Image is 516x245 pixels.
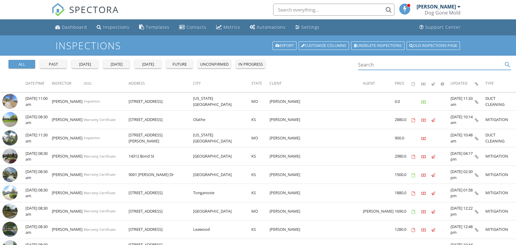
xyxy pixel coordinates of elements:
a: Settings [293,22,322,33]
td: [PERSON_NAME] [270,92,363,111]
th: Type: Not sorted. [485,75,516,92]
img: streetview [2,94,18,109]
div: Settings [301,24,320,30]
td: [DATE] 01:58 pm [451,184,475,202]
td: [US_STATE][GEOGRAPHIC_DATA] [193,129,251,147]
input: Search everything... [273,4,394,16]
td: [DATE] 08:30 am [25,111,52,129]
td: MITIGATION [485,147,516,166]
img: streetview [2,204,18,219]
td: [GEOGRAPHIC_DATA] [193,202,251,220]
td: 2880.0 [395,111,412,129]
div: [DATE] [74,61,96,67]
td: KS [251,184,270,202]
th: Agreements signed: Not sorted. [412,75,421,92]
span: Warranty Certificate [84,117,116,122]
td: [STREET_ADDRESS] [129,202,193,220]
span: Type [485,81,494,86]
img: streetview [2,112,18,127]
td: [PERSON_NAME] [270,165,363,184]
th: Paid: Not sorted. [421,75,431,92]
td: MO [251,129,270,147]
td: 9001 [PERSON_NAME] Dr [129,165,193,184]
td: MITIGATION [485,111,516,129]
td: 1280.0 [395,220,412,239]
a: SPECTORA [52,8,119,21]
td: [STREET_ADDRESS] [129,220,193,239]
td: [DATE] 11:00 am [25,92,52,111]
span: Updated [451,81,467,86]
iframe: Intercom live chat [495,224,510,239]
th: Canceled: Not sorted. [441,75,451,92]
span: Warranty Certificate [84,154,116,158]
td: [PERSON_NAME] [363,202,395,220]
div: Templates [146,24,169,30]
span: Warranty Certificate [84,227,116,232]
img: streetview [2,222,18,237]
td: [PERSON_NAME] [52,184,84,202]
span: Inspector [52,81,71,86]
th: Address: Not sorted. [129,75,193,92]
td: MO [251,92,270,111]
span: Agent [363,81,375,86]
div: [PERSON_NAME] [417,4,456,10]
th: Price: Not sorted. [395,75,412,92]
span: City [193,81,201,86]
span: State [251,81,262,86]
td: [DATE] 08:30 am [25,184,52,202]
a: Templates [137,22,172,33]
td: [PERSON_NAME] [52,129,84,147]
td: [US_STATE][GEOGRAPHIC_DATA] [193,92,251,111]
div: in progress [238,61,263,67]
button: unconfirmed [198,60,231,68]
a: Support Center [417,22,463,33]
td: [STREET_ADDRESS] [129,92,193,111]
td: Olathe [193,111,251,129]
img: streetview [2,130,18,145]
td: [PERSON_NAME] [270,220,363,239]
div: Metrics [223,24,240,30]
td: [PERSON_NAME] [270,147,363,166]
td: [DATE] 12:22 pm [451,202,475,220]
h1: Inspections [55,40,461,51]
div: Automations [257,24,286,30]
td: 900.0 [395,129,412,147]
div: Contacts [186,24,206,30]
div: past [42,61,64,67]
span: Warranty Certificate [84,191,116,195]
span: Warranty Certificate [84,172,116,177]
a: Metrics [214,22,243,33]
button: [DATE] [135,60,161,68]
span: Inspection [84,99,100,103]
td: [DATE] 10:14 am [451,111,475,129]
a: Export [273,41,297,50]
td: [PERSON_NAME] [270,202,363,220]
div: unconfirmed [200,61,229,67]
a: Undelete inspections [351,41,404,50]
a: Customize Columns [299,41,349,50]
td: [PERSON_NAME] [270,111,363,129]
td: [PERSON_NAME] [52,165,84,184]
td: [PERSON_NAME] [270,129,363,147]
td: 14312 Bond St [129,147,193,166]
td: [STREET_ADDRESS] [129,184,193,202]
button: all [8,60,35,68]
span: Client [270,81,282,86]
th: Published: Not sorted. [431,75,441,92]
td: KS [251,165,270,184]
td: 1500.0 [395,165,412,184]
th: Desc: Not sorted. [84,75,129,92]
td: [GEOGRAPHIC_DATA] [193,165,251,184]
th: State: Not sorted. [251,75,270,92]
td: [DATE] 10:48 am [451,129,475,147]
button: [DATE] [103,60,130,68]
img: streetview [2,167,18,182]
td: Leawood [193,220,251,239]
span: Price [395,81,404,86]
button: past [40,60,67,68]
span: Inspection [84,136,100,140]
td: [STREET_ADDRESS][PERSON_NAME] [129,129,193,147]
span: Desc [84,81,92,86]
td: [PERSON_NAME] [270,184,363,202]
td: MITIGATION [485,165,516,184]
